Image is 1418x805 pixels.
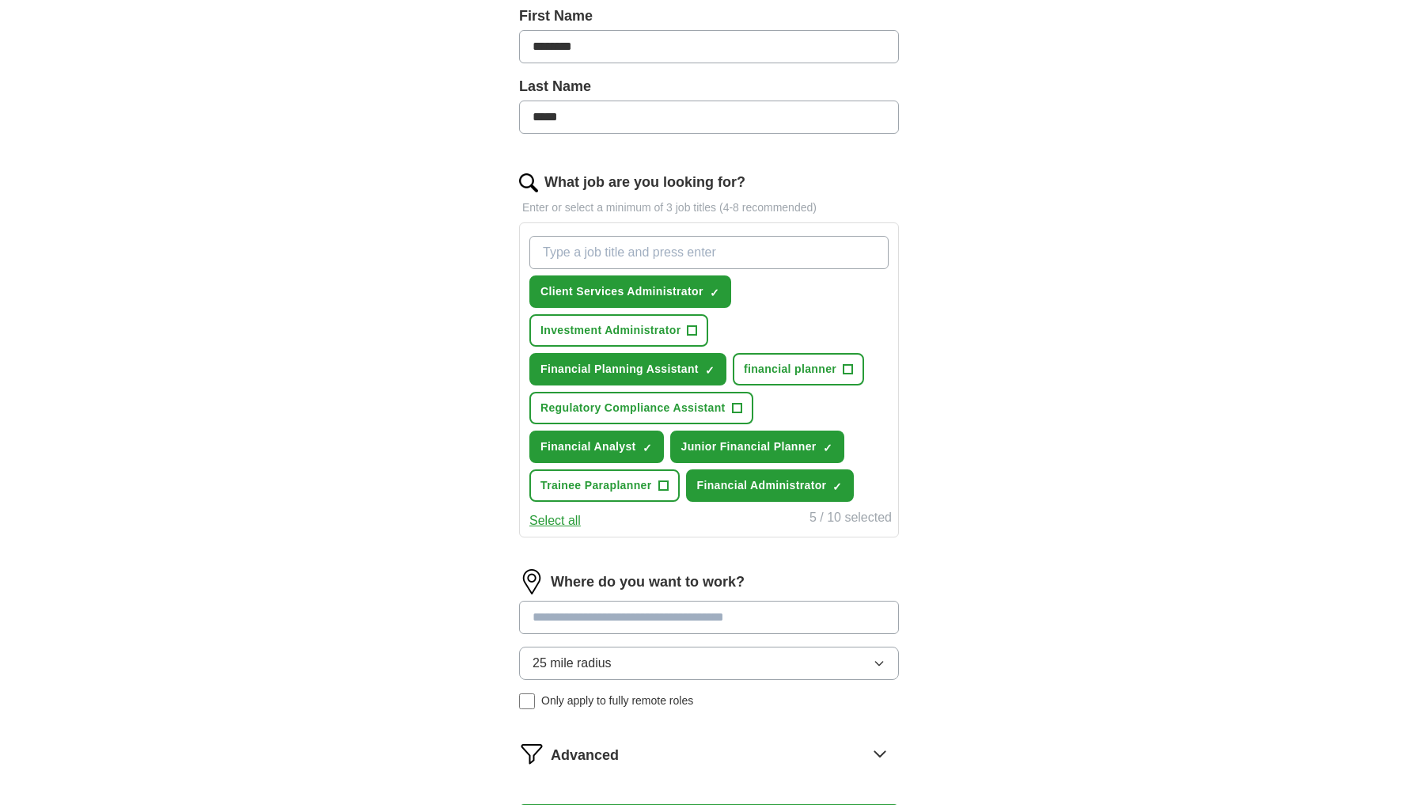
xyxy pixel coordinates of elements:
label: What job are you looking for? [544,172,745,193]
label: Where do you want to work? [551,571,745,593]
span: Financial Planning Assistant [540,361,699,378]
span: Regulatory Compliance Assistant [540,400,726,416]
button: Financial Planning Assistant✓ [529,353,726,385]
span: ✓ [705,364,715,377]
button: Trainee Paraplanner [529,469,680,502]
span: 25 mile radius [533,654,612,673]
span: ✓ [643,442,652,454]
span: Investment Administrator [540,322,681,339]
span: Financial Analyst [540,439,636,455]
div: 5 / 10 selected [809,508,892,530]
img: location.png [519,569,544,594]
span: financial planner [744,361,836,378]
span: Financial Administrator [697,477,827,494]
span: ✓ [832,480,842,493]
button: Financial Analyst✓ [529,431,664,463]
span: ✓ [710,287,719,299]
button: 25 mile radius [519,647,899,680]
label: First Name [519,6,899,27]
p: Enter or select a minimum of 3 job titles (4-8 recommended) [519,199,899,216]
span: ✓ [823,442,832,454]
span: Only apply to fully remote roles [541,693,693,709]
span: Client Services Administrator [540,283,703,300]
img: filter [519,741,544,766]
button: Regulatory Compliance Assistant [529,392,753,424]
input: Type a job title and press enter [529,236,889,269]
button: Junior Financial Planner✓ [670,431,844,463]
img: search.png [519,173,538,192]
span: Trainee Paraplanner [540,477,652,494]
button: Investment Administrator [529,314,708,347]
button: Client Services Administrator✓ [529,275,731,308]
input: Only apply to fully remote roles [519,693,535,709]
label: Last Name [519,76,899,97]
button: financial planner [733,353,864,385]
span: Advanced [551,745,619,766]
button: Select all [529,511,581,530]
button: Financial Administrator✓ [686,469,855,502]
span: Junior Financial Planner [681,439,817,455]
